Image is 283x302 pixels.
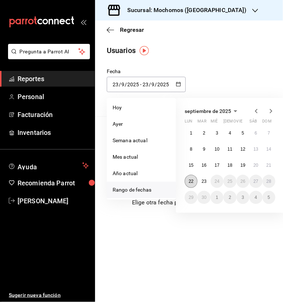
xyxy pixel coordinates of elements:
[185,191,197,204] button: 29 de septiembre de 2025
[211,143,223,156] button: 10 de septiembre de 2025
[241,163,245,168] abbr: 19 de septiembre de 2025
[227,147,232,152] abbr: 11 de septiembre de 2025
[211,159,223,172] button: 17 de septiembre de 2025
[9,291,89,299] span: Sugerir nueva función
[157,82,170,87] input: Year
[189,163,193,168] abbr: 15 de septiembre de 2025
[185,127,197,140] button: 1 de septiembre de 2025
[20,48,79,56] span: Pregunta a Parrot AI
[107,165,176,182] li: Año actual
[223,119,267,127] abbr: jueves
[112,82,119,87] input: Day
[185,175,197,188] button: 22 de septiembre de 2025
[80,19,86,25] button: open_drawer_menu
[216,195,218,200] abbr: 1 de octubre de 2025
[107,26,144,33] button: Regresar
[18,110,89,120] span: Facturación
[241,147,245,152] abbr: 12 de septiembre de 2025
[253,147,258,152] abbr: 13 de septiembre de 2025
[119,82,121,87] span: /
[197,175,210,188] button: 23 de septiembre de 2025
[107,99,176,116] li: Hoy
[185,119,192,127] abbr: lunes
[18,161,79,170] span: Ayuda
[197,119,206,127] abbr: martes
[211,119,218,127] abbr: miércoles
[197,143,210,156] button: 9 de septiembre de 2025
[263,119,272,127] abbr: domingo
[253,163,258,168] abbr: 20 de septiembre de 2025
[263,191,275,204] button: 5 de octubre de 2025
[107,116,176,132] li: Ayer
[215,147,219,152] abbr: 10 de septiembre de 2025
[107,68,186,75] div: Fecha
[237,143,249,156] button: 12 de septiembre de 2025
[242,131,244,136] abbr: 5 de septiembre de 2025
[18,74,89,84] span: Reportes
[211,127,223,140] button: 3 de septiembre de 2025
[211,175,223,188] button: 24 de septiembre de 2025
[197,127,210,140] button: 2 de septiembre de 2025
[127,82,139,87] input: Year
[223,191,236,204] button: 2 de octubre de 2025
[185,159,197,172] button: 15 de septiembre de 2025
[8,44,90,59] button: Pregunta a Parrot AI
[223,143,236,156] button: 11 de septiembre de 2025
[263,175,275,188] button: 28 de septiembre de 2025
[107,132,176,149] li: Semana actual
[254,195,257,200] abbr: 4 de octubre de 2025
[249,119,257,127] abbr: sábado
[267,163,271,168] abbr: 21 de septiembre de 2025
[268,131,270,136] abbr: 7 de septiembre de 2025
[215,163,219,168] abbr: 17 de septiembre de 2025
[18,128,89,137] span: Inventarios
[227,163,232,168] abbr: 18 de septiembre de 2025
[237,191,249,204] button: 3 de octubre de 2025
[215,179,219,184] abbr: 24 de septiembre de 2025
[140,82,141,87] span: -
[121,6,246,15] h3: Sucursal: Mochomos ([GEOGRAPHIC_DATA])
[140,46,149,55] img: Tooltip marker
[229,131,231,136] abbr: 4 de septiembre de 2025
[203,147,205,152] abbr: 9 de septiembre de 2025
[151,82,155,87] input: Month
[211,191,223,204] button: 1 de octubre de 2025
[185,108,231,114] span: septiembre de 2025
[132,199,246,206] span: Elige otra fecha para cargar la información.
[201,195,206,200] abbr: 30 de septiembre de 2025
[201,179,206,184] abbr: 23 de septiembre de 2025
[223,127,236,140] button: 4 de septiembre de 2025
[107,182,176,198] li: Rango de fechas
[263,143,275,156] button: 14 de septiembre de 2025
[197,191,210,204] button: 30 de septiembre de 2025
[267,147,271,152] abbr: 14 de septiembre de 2025
[107,45,136,56] div: Usuarios
[249,191,262,204] button: 4 de octubre de 2025
[237,119,242,127] abbr: viernes
[263,127,275,140] button: 7 de septiembre de 2025
[189,179,193,184] abbr: 22 de septiembre de 2025
[249,143,262,156] button: 13 de septiembre de 2025
[223,175,236,188] button: 25 de septiembre de 2025
[125,82,127,87] span: /
[185,143,197,156] button: 8 de septiembre de 2025
[237,175,249,188] button: 26 de septiembre de 2025
[142,82,149,87] input: Day
[190,147,192,152] abbr: 8 de septiembre de 2025
[249,175,262,188] button: 27 de septiembre de 2025
[249,127,262,140] button: 6 de septiembre de 2025
[227,179,232,184] abbr: 25 de septiembre de 2025
[241,179,245,184] abbr: 26 de septiembre de 2025
[120,26,144,33] span: Regresar
[253,179,258,184] abbr: 27 de septiembre de 2025
[18,178,89,188] span: Recomienda Parrot
[121,82,125,87] input: Month
[223,159,236,172] button: 18 de septiembre de 2025
[107,149,176,165] li: Mes actual
[189,195,193,200] abbr: 29 de septiembre de 2025
[267,179,271,184] abbr: 28 de septiembre de 2025
[5,53,90,61] a: Pregunta a Parrot AI
[155,82,157,87] span: /
[229,195,231,200] abbr: 2 de octubre de 2025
